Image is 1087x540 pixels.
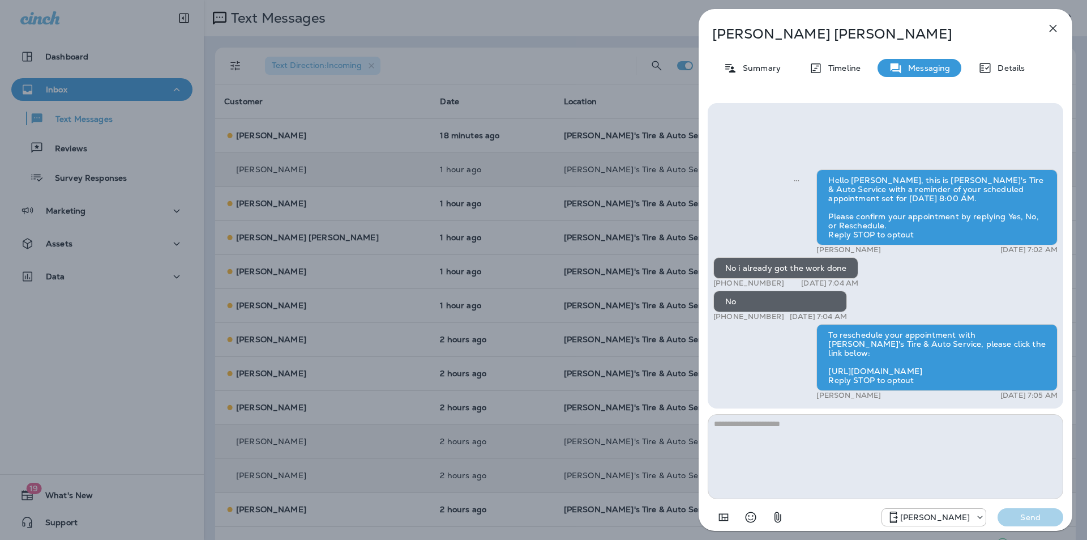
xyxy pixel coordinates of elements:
button: Select an emoji [739,506,762,529]
p: Messaging [902,63,950,73]
p: [DATE] 7:04 AM [801,279,858,288]
button: Add in a premade template [712,506,735,529]
div: To reschedule your appointment with [PERSON_NAME]'s Tire & Auto Service, please click the link be... [816,324,1058,391]
p: [PHONE_NUMBER] [713,279,784,288]
p: Timeline [823,63,861,73]
div: No i already got the work done [713,257,858,279]
span: Sent [794,175,799,185]
p: [PERSON_NAME] [816,391,881,400]
p: [PHONE_NUMBER] [713,312,784,321]
p: [DATE] 7:02 AM [1000,245,1058,254]
p: [PERSON_NAME] [PERSON_NAME] [712,26,1021,42]
p: [DATE] 7:04 AM [790,312,847,321]
p: Details [992,63,1025,73]
div: +1 (985) 308-0213 [882,511,986,524]
div: Hello [PERSON_NAME], this is [PERSON_NAME]'s Tire & Auto Service with a reminder of your schedule... [816,169,1058,245]
p: [PERSON_NAME] [900,513,970,522]
div: No [713,291,847,312]
p: [PERSON_NAME] [816,245,881,254]
p: [DATE] 7:05 AM [1000,391,1058,400]
p: Summary [737,63,781,73]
